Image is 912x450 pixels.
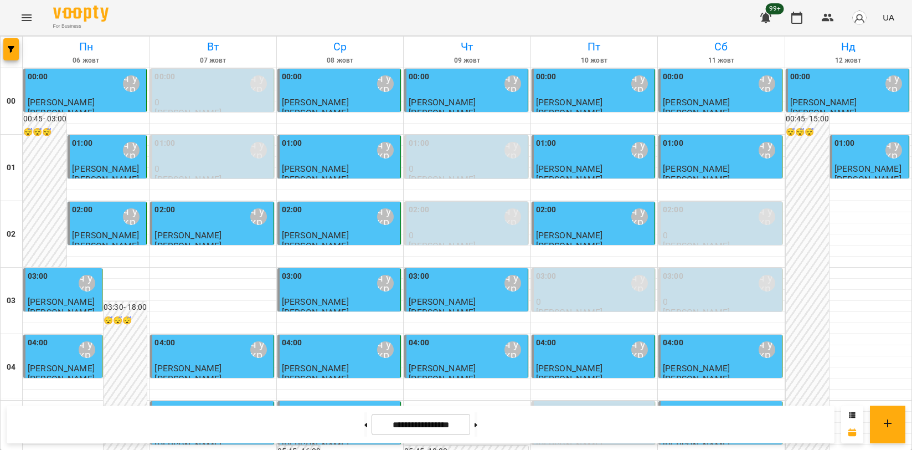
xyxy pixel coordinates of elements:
h6: 03:30 - 18:00 [104,301,147,314]
p: [PERSON_NAME] [282,241,349,250]
p: [PERSON_NAME] [409,175,476,184]
div: Мойсук Надія\ ма укр\шч укр\ https://us06web.zoom.us/j/84559859332 [250,142,267,158]
label: 04:00 [536,337,557,349]
p: [PERSON_NAME] [154,241,221,250]
label: 04:00 [409,337,429,349]
span: 99+ [766,3,784,14]
span: [PERSON_NAME] [282,230,349,241]
span: [PERSON_NAME] [28,363,95,374]
label: 01:00 [282,137,302,150]
p: [PERSON_NAME] [154,108,221,117]
p: 0 [409,231,525,240]
p: [PERSON_NAME] [536,175,603,184]
span: [PERSON_NAME] [282,97,349,108]
div: Мойсук Надія\ ма укр\шч укр\ https://us06web.zoom.us/j/84559859332 [123,142,140,158]
p: 0 [536,297,652,306]
p: [PERSON_NAME] [282,308,349,317]
span: [PERSON_NAME] [536,97,603,108]
div: Мойсук Надія\ ма укр\шч укр\ https://us06web.zoom.us/j/84559859332 [631,275,648,292]
h6: 06 жовт [24,55,147,66]
h6: 09 жовт [405,55,528,66]
p: [PERSON_NAME] [282,175,349,184]
p: [PERSON_NAME] [663,308,730,317]
h6: Вт [151,38,274,55]
div: Мойсук Надія\ ма укр\шч укр\ https://us06web.zoom.us/j/84559859332 [504,208,521,225]
p: [PERSON_NAME] [663,108,730,117]
label: 01:00 [536,137,557,150]
span: [PERSON_NAME] [663,163,730,174]
h6: 00:45 - 03:00 [23,113,66,125]
span: [PERSON_NAME] [409,97,476,108]
h6: 02 [7,228,16,241]
p: [PERSON_NAME] [282,374,349,383]
label: 00:00 [28,71,48,83]
button: UA [878,7,899,28]
h6: 10 жовт [533,55,656,66]
p: [PERSON_NAME] [834,175,901,184]
div: Мойсук Надія\ ма укр\шч укр\ https://us06web.zoom.us/j/84559859332 [885,75,902,92]
div: Мойсук Надія\ ма укр\шч укр\ https://us06web.zoom.us/j/84559859332 [504,275,521,292]
div: Мойсук Надія\ ма укр\шч укр\ https://us06web.zoom.us/j/84559859332 [377,341,394,358]
h6: 07 жовт [151,55,274,66]
span: [PERSON_NAME] [28,296,95,307]
p: [PERSON_NAME] [409,374,476,383]
p: [PERSON_NAME] [72,241,139,250]
div: Мойсук Надія\ ма укр\шч укр\ https://us06web.zoom.us/j/84559859332 [250,208,267,225]
span: [PERSON_NAME] [663,363,730,374]
label: 00:00 [282,71,302,83]
label: 03:00 [28,270,48,283]
span: [PERSON_NAME] [282,163,349,174]
h6: 😴😴😴 [23,126,66,139]
span: [PERSON_NAME] [536,363,603,374]
h6: 00:45 - 15:00 [786,113,829,125]
div: Мойсук Надія\ ма укр\шч укр\ https://us06web.zoom.us/j/84559859332 [631,142,648,158]
div: Мойсук Надія\ ма укр\шч укр\ https://us06web.zoom.us/j/84559859332 [885,142,902,158]
p: [PERSON_NAME] [409,308,476,317]
div: Мойсук Надія\ ма укр\шч укр\ https://us06web.zoom.us/j/84559859332 [631,75,648,92]
p: [PERSON_NAME] [282,108,349,117]
label: 01:00 [834,137,855,150]
label: 01:00 [663,137,683,150]
h6: Сб [659,38,782,55]
p: 0 [409,164,525,173]
div: Мойсук Надія\ ма укр\шч укр\ https://us06web.zoom.us/j/84559859332 [759,208,775,225]
label: 03:00 [536,270,557,283]
div: Мойсук Надія\ ма укр\шч укр\ https://us06web.zoom.us/j/84559859332 [377,75,394,92]
span: [PERSON_NAME] [154,230,221,241]
span: [PERSON_NAME] [282,296,349,307]
span: [PERSON_NAME] [536,163,603,174]
h6: Чт [405,38,528,55]
p: [PERSON_NAME] [154,374,221,383]
div: Мойсук Надія\ ма укр\шч укр\ https://us06web.zoom.us/j/84559859332 [123,75,140,92]
p: [PERSON_NAME] [663,241,730,250]
p: [PERSON_NAME] [536,308,603,317]
div: Мойсук Надія\ ма укр\шч укр\ https://us06web.zoom.us/j/84559859332 [377,208,394,225]
h6: 00 [7,95,16,108]
div: Мойсук Надія\ ма укр\шч укр\ https://us06web.zoom.us/j/84559859332 [250,341,267,358]
span: For Business [53,23,109,30]
div: Мойсук Надія\ ма укр\шч укр\ https://us06web.zoom.us/j/84559859332 [377,275,394,292]
span: [PERSON_NAME] [72,163,139,174]
p: [PERSON_NAME] [536,241,603,250]
span: [PERSON_NAME] [663,97,730,108]
label: 00:00 [790,71,811,83]
div: Мойсук Надія\ ма укр\шч укр\ https://us06web.zoom.us/j/84559859332 [504,75,521,92]
p: [PERSON_NAME] [409,241,476,250]
p: [PERSON_NAME] [536,108,603,117]
p: [PERSON_NAME] [663,175,730,184]
p: 0 [663,297,779,306]
h6: Ср [279,38,401,55]
span: [PERSON_NAME] [28,97,95,108]
div: Мойсук Надія\ ма укр\шч укр\ https://us06web.zoom.us/j/84559859332 [123,208,140,225]
h6: 03 [7,295,16,307]
label: 01:00 [72,137,92,150]
div: Мойсук Надія\ ма укр\шч укр\ https://us06web.zoom.us/j/84559859332 [759,75,775,92]
label: 03:00 [409,270,429,283]
h6: 😴😴😴 [104,315,147,327]
h6: 11 жовт [659,55,782,66]
h6: Пт [533,38,656,55]
h6: 😴😴😴 [786,126,829,139]
div: Мойсук Надія\ ма укр\шч укр\ https://us06web.zoom.us/j/84559859332 [250,75,267,92]
label: 00:00 [536,71,557,83]
p: [PERSON_NAME] [28,374,95,383]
